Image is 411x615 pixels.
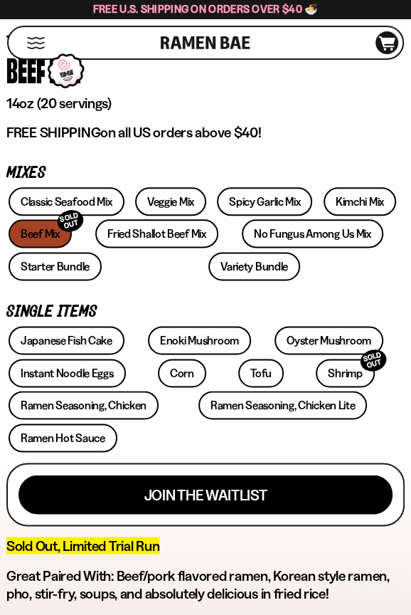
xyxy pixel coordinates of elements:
a: Ramen Hot Sauce [9,424,117,452]
strong: FREE SHIPPING [6,124,100,141]
a: Spicy Garlic Mix [217,187,312,216]
a: Enoki Mushroom [148,326,251,354]
a: Oyster Mushroom [274,326,383,354]
button: Join the waitlist [18,475,393,514]
a: No Fungus Among Us Mix [242,219,383,248]
a: Tofu [238,359,284,387]
a: Ramen Seasoning, Chicken [9,391,159,419]
div: Beef [6,49,46,91]
span: Sold Out, Limited Trial Run [6,537,159,554]
a: Japanese Fish Cake [9,326,124,354]
a: Instant Noodle Eggs [9,359,126,387]
p: on all US orders above $40! [6,124,405,142]
p: Mixes [6,167,405,180]
a: ShrimpSOLD OUT [316,359,374,387]
p: 14oz (20 servings) [6,95,405,112]
button: Mobile Menu Trigger [26,37,46,49]
a: Veggie Mix [135,187,206,216]
span: Free U.S. Shipping on Orders over $40 🍜 [93,2,319,16]
a: Starter Bundle [9,252,102,280]
a: Variety Bundle [208,252,300,280]
a: Ramen Seasoning, Chicken Lite [198,391,368,419]
a: Corn [158,359,206,387]
p: Single Items [6,305,405,319]
div: SOLD OUT [358,346,389,374]
a: Fried Shallot Beef Mix [95,219,218,248]
a: Classic Seafood Mix [9,187,124,216]
a: Kimchi Mix [324,187,396,216]
h2: Great Paired With: Beef/pork flavored ramen, Korean style ramen, pho, stir-fry, soups, and absolu... [6,567,405,602]
span: Join the waitlist [144,487,267,502]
